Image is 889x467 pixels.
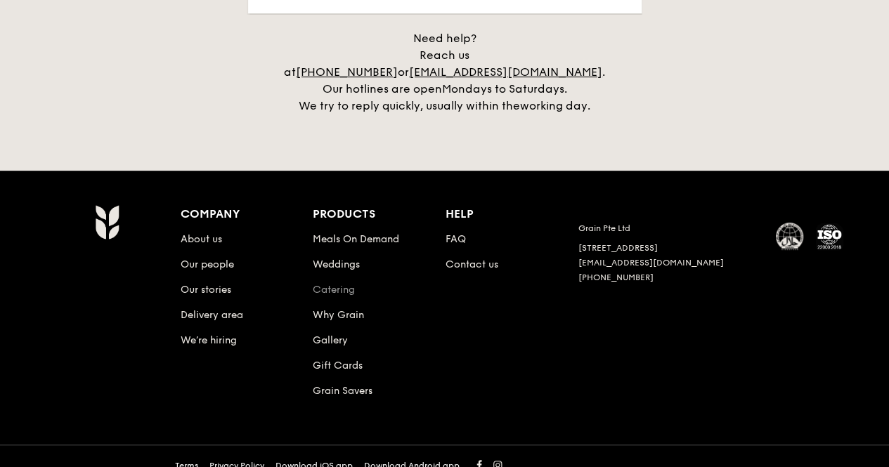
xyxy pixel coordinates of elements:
img: ISO Certified [815,223,843,251]
a: About us [181,233,222,245]
a: Why Grain [313,309,364,321]
img: MUIS Halal Certified [776,223,804,251]
span: Mondays to Saturdays. [442,82,567,96]
a: Weddings [313,258,360,270]
div: Company [181,204,313,224]
div: Grain Pte Ltd [578,223,760,234]
a: Grain Savers [313,385,372,397]
a: [EMAIL_ADDRESS][DOMAIN_NAME] [578,258,724,268]
div: [STREET_ADDRESS] [578,242,760,254]
a: [PHONE_NUMBER] [578,272,654,282]
span: working day. [520,99,590,112]
a: FAQ [446,233,466,245]
a: Meals On Demand [313,233,399,245]
a: Our people [181,258,234,270]
a: Contact us [446,258,498,270]
a: Gallery [313,334,348,346]
a: We’re hiring [181,334,237,346]
div: Need help? Reach us at or . Our hotlines are open We try to reply quickly, usually within the [269,30,621,114]
img: AYc88T3wAAAABJRU5ErkJggg== [95,204,119,239]
a: Our stories [181,284,231,296]
a: [PHONE_NUMBER] [296,65,398,79]
a: Gift Cards [313,360,363,371]
a: Catering [313,284,355,296]
a: Delivery area [181,309,243,321]
div: Products [313,204,446,224]
div: Help [446,204,578,224]
a: [EMAIL_ADDRESS][DOMAIN_NAME] [409,65,602,79]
